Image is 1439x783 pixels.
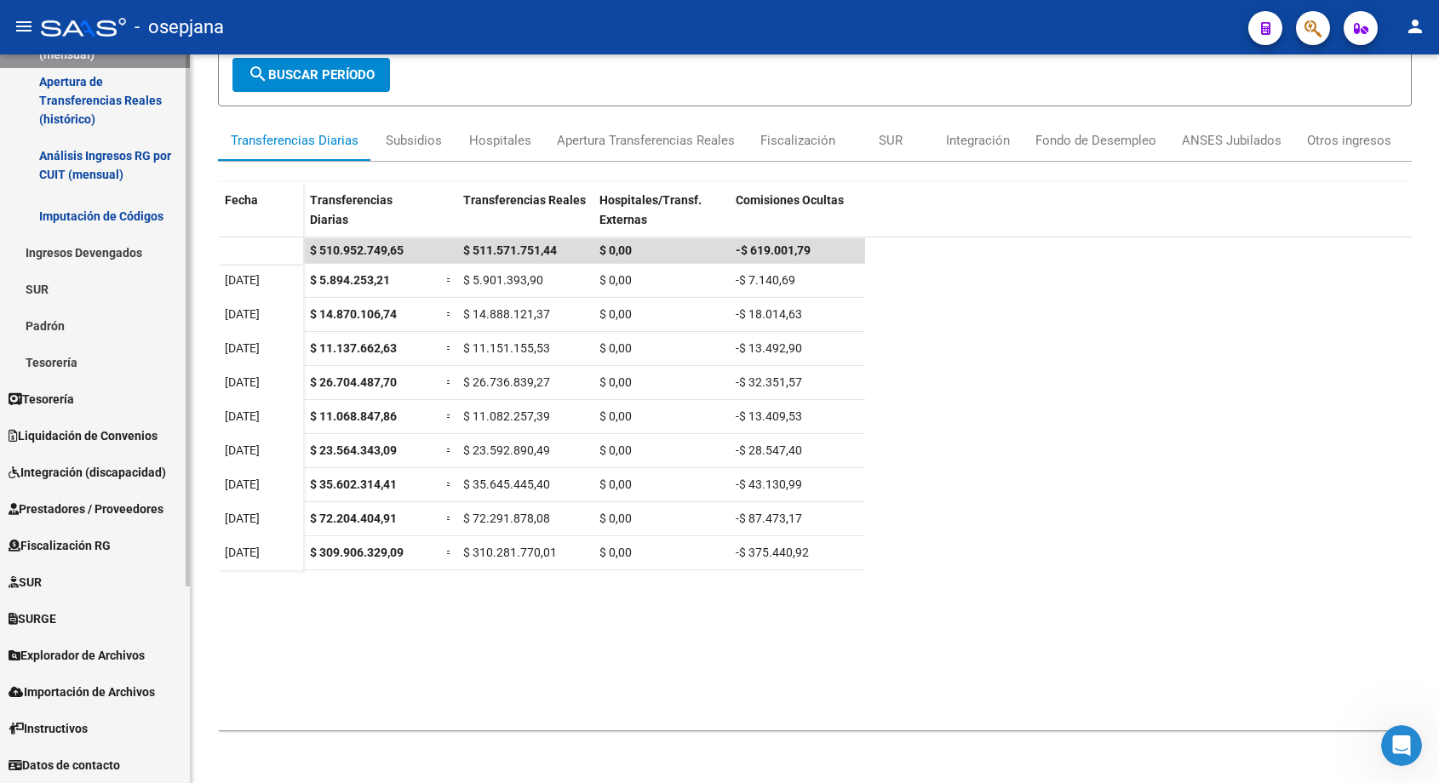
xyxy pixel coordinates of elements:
span: [DATE] [225,443,260,457]
span: Explorador de Archivos [9,646,145,665]
span: -$ 375.440,92 [736,546,809,559]
span: $ 5.894.253,21 [310,273,390,287]
span: -$ 18.014,63 [736,307,802,321]
span: Buscar Período [248,67,375,83]
span: [DATE] [225,307,260,321]
span: -$ 32.351,57 [736,375,802,389]
mat-icon: person [1405,16,1425,37]
span: [DATE] [225,409,260,423]
mat-icon: menu [14,16,34,37]
button: Buscar Período [232,58,390,92]
span: -$ 13.409,53 [736,409,802,423]
span: $ 0,00 [599,341,632,355]
div: Fondo de Desempleo [1035,131,1156,150]
span: [DATE] [225,546,260,559]
span: $ 11.082.257,39 [463,409,550,423]
div: SUR [879,131,903,150]
span: = [446,307,453,321]
span: -$ 43.130,99 [736,477,802,491]
span: [DATE] [225,341,260,355]
span: Fiscalización RG [9,536,111,555]
div: ANSES Jubilados [1182,131,1281,150]
span: [DATE] [225,477,260,491]
span: = [446,409,453,423]
datatable-header-cell: Fecha [218,182,303,254]
span: - osepjana [135,9,224,46]
div: Hospitales [469,131,531,150]
div: Transferencias Diarias [231,131,358,150]
span: Comisiones Ocultas [736,193,844,207]
span: $ 26.704.487,70 [310,375,397,389]
span: $ 0,00 [599,409,632,423]
span: $ 511.571.751,44 [463,243,557,257]
span: [DATE] [225,375,260,389]
span: Instructivos [9,719,88,738]
datatable-header-cell: Hospitales/Transf. Externas [593,182,729,254]
div: Subsidios [386,131,442,150]
span: $ 11.068.847,86 [310,409,397,423]
span: $ 35.602.314,41 [310,477,397,491]
datatable-header-cell: Transferencias Reales [456,182,593,254]
span: -$ 619.001,79 [736,243,811,257]
mat-icon: search [248,64,268,84]
span: $ 0,00 [599,307,632,321]
span: $ 0,00 [599,243,632,257]
span: $ 14.870.106,74 [310,307,397,321]
span: Integración (discapacidad) [9,463,166,482]
span: $ 0,00 [599,273,632,287]
div: Integración [946,131,1010,150]
span: Hospitales/Transf. Externas [599,193,702,226]
span: $ 5.901.393,90 [463,273,543,287]
span: = [446,512,453,525]
div: Fiscalización [760,131,835,150]
span: $ 14.888.121,37 [463,307,550,321]
span: $ 35.645.445,40 [463,477,550,491]
span: $ 0,00 [599,546,632,559]
span: $ 0,00 [599,443,632,457]
span: SURGE [9,609,56,628]
span: = [446,341,453,355]
div: Otros ingresos [1307,131,1391,150]
span: = [446,273,453,287]
span: [DATE] [225,512,260,525]
span: $ 510.952.749,65 [310,243,404,257]
span: = [446,477,453,491]
iframe: Intercom live chat [1381,725,1422,766]
span: $ 23.592.890,49 [463,443,550,457]
span: $ 309.906.329,09 [310,546,404,559]
span: [DATE] [225,273,260,287]
span: Importación de Archivos [9,683,155,701]
span: = [446,546,453,559]
span: Datos de contacto [9,756,120,774]
span: $ 23.564.343,09 [310,443,397,457]
div: Apertura Transferencias Reales [557,131,735,150]
span: $ 0,00 [599,512,632,525]
span: SUR [9,573,42,592]
span: -$ 13.492,90 [736,341,802,355]
span: = [446,375,453,389]
span: Transferencias Reales [463,193,586,207]
datatable-header-cell: Comisiones Ocultas [729,182,865,254]
span: = [446,443,453,457]
span: $ 11.151.155,53 [463,341,550,355]
span: $ 26.736.839,27 [463,375,550,389]
span: Fecha [225,193,258,207]
datatable-header-cell: Transferencias Diarias [303,182,439,254]
span: -$ 28.547,40 [736,443,802,457]
span: -$ 7.140,69 [736,273,795,287]
span: $ 72.204.404,91 [310,512,397,525]
span: Prestadores / Proveedores [9,500,163,518]
span: -$ 87.473,17 [736,512,802,525]
span: Transferencias Diarias [310,193,393,226]
span: $ 310.281.770,01 [463,546,557,559]
span: $ 0,00 [599,477,632,491]
span: Liquidación de Convenios [9,426,158,445]
span: $ 11.137.662,63 [310,341,397,355]
span: Tesorería [9,390,74,409]
span: $ 72.291.878,08 [463,512,550,525]
span: $ 0,00 [599,375,632,389]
